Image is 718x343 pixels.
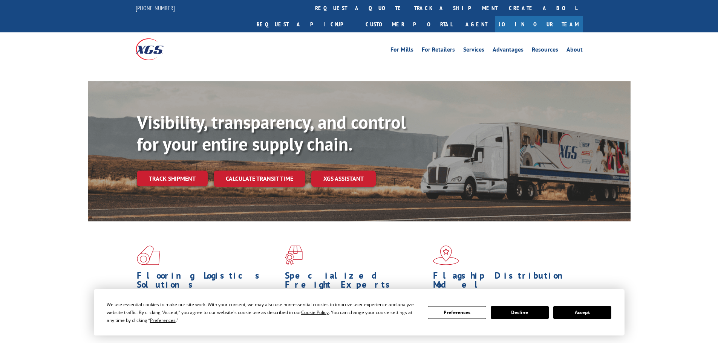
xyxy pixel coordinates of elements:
[214,171,305,187] a: Calculate transit time
[107,300,419,324] div: We use essential cookies to make our site work. With your consent, we may also use non-essential ...
[137,171,208,186] a: Track shipment
[463,47,484,55] a: Services
[532,47,558,55] a: Resources
[433,271,576,293] h1: Flagship Distribution Model
[301,309,329,316] span: Cookie Policy
[285,245,303,265] img: xgs-icon-focused-on-flooring-red
[150,317,176,323] span: Preferences
[94,289,625,335] div: Cookie Consent Prompt
[285,271,427,293] h1: Specialized Freight Experts
[495,16,583,32] a: Join Our Team
[360,16,458,32] a: Customer Portal
[137,245,160,265] img: xgs-icon-total-supply-chain-intelligence-red
[137,271,279,293] h1: Flooring Logistics Solutions
[428,306,486,319] button: Preferences
[422,47,455,55] a: For Retailers
[566,47,583,55] a: About
[553,306,611,319] button: Accept
[433,245,459,265] img: xgs-icon-flagship-distribution-model-red
[491,306,549,319] button: Decline
[493,47,524,55] a: Advantages
[136,4,175,12] a: [PHONE_NUMBER]
[251,16,360,32] a: Request a pickup
[311,171,376,187] a: XGS ASSISTANT
[137,110,406,155] b: Visibility, transparency, and control for your entire supply chain.
[458,16,495,32] a: Agent
[390,47,413,55] a: For Mills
